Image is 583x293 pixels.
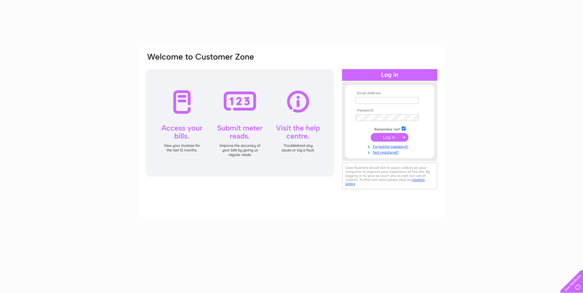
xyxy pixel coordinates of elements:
[354,126,425,132] td: Remember me?
[354,91,425,96] th: Email Address:
[342,162,437,189] div: Clear Business would like to place cookies on your computer to improve your experience of the sit...
[356,143,425,149] a: Forgotten password?
[345,178,425,186] a: cookies policy
[371,133,408,142] input: Submit
[354,108,425,113] th: Password:
[356,149,425,155] a: Not registered?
